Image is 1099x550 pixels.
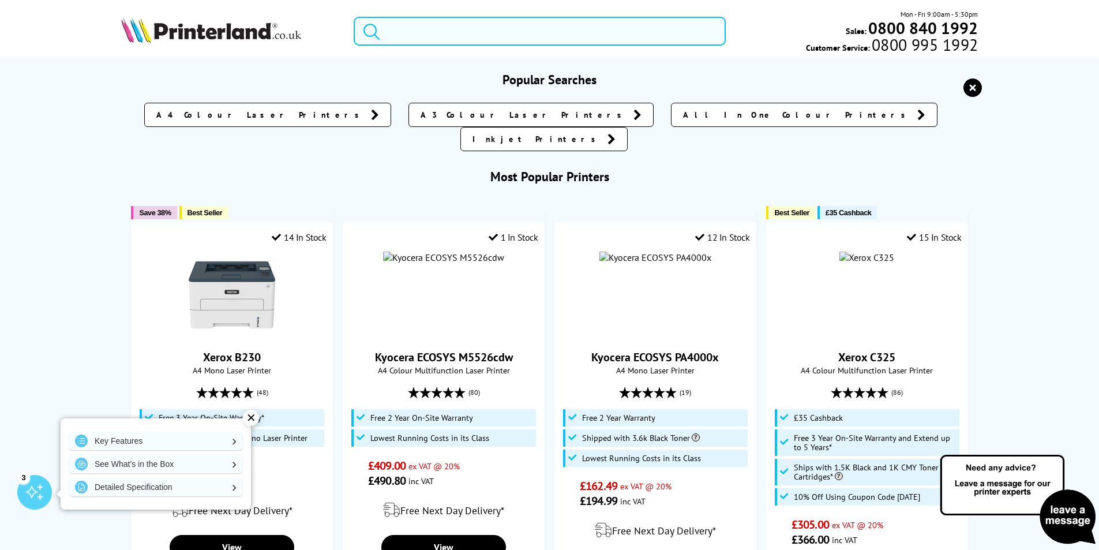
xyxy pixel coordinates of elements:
button: Best Seller [179,206,228,219]
span: Free 2 Year On-Site Warranty [370,413,473,422]
a: Xerox B230 [203,350,261,365]
div: 1 In Stock [489,231,538,243]
span: (19) [680,381,691,403]
span: £366.00 [792,532,829,547]
span: £305.00 [792,517,829,532]
div: 12 In Stock [695,231,749,243]
span: ex VAT @ 20% [620,481,672,492]
span: 10% Off Using Coupon Code [DATE] [794,492,920,502]
a: Inkjet Printers [460,127,628,151]
span: Save 38% [139,208,171,217]
span: Ships with 1.5K Black and 1K CMY Toner Cartridges* [794,463,957,481]
span: Sales: [846,25,867,36]
span: 0800 995 1992 [870,39,978,50]
span: £490.80 [368,473,406,488]
span: Free 2 Year Warranty [582,413,655,422]
a: Kyocera ECOSYS M5526cdw [375,350,513,365]
a: Xerox C325 [838,350,895,365]
span: A4 Colour Laser Printers [156,109,365,121]
a: A4 Colour Laser Printers [144,103,391,127]
span: inc VAT [832,534,857,545]
a: Kyocera ECOSYS PA4000x [591,350,719,365]
img: Kyocera ECOSYS PA4000x [599,252,711,263]
div: 15 In Stock [907,231,961,243]
a: All In One Colour Printers [671,103,937,127]
span: Customer Service: [806,39,978,53]
div: modal_delivery [561,514,749,547]
a: Detailed Specification [69,478,242,496]
img: Xerox C325 [839,252,894,263]
img: Kyocera ECOSYS M5526cdw [383,252,504,263]
div: modal_delivery [349,494,538,526]
img: Open Live Chat window [937,453,1099,548]
span: (48) [257,381,268,403]
span: inc VAT [620,496,646,507]
span: A4 Colour Multifunction Laser Printer [349,365,538,376]
span: Best Seller [187,208,223,217]
span: (86) [891,381,903,403]
span: Free 3 Year On-Site Warranty and Extend up to 5 Years* [794,433,957,452]
span: Lowest Running Costs in its Class [370,433,489,443]
div: ✕ [243,410,259,426]
a: 0800 840 1992 [867,23,978,33]
a: See What's in the Box [69,455,242,473]
span: £194.99 [580,493,617,508]
button: Best Seller [766,206,815,219]
b: 0800 840 1992 [868,17,978,39]
span: £162.49 [580,478,617,493]
img: Xerox B230 [189,252,275,338]
span: ex VAT @ 20% [832,519,883,530]
span: £35 Cashback [826,208,871,217]
span: inc VAT [408,476,434,487]
a: Xerox B230 [189,329,275,341]
input: Search product or brand [354,17,726,46]
span: Shipped with 3.6k Black Toner [582,433,700,443]
span: All In One Colour Printers [683,109,912,121]
span: A4 Mono Laser Printer [137,365,326,376]
span: £409.00 [368,458,406,473]
span: £35 Cashback [794,413,843,422]
span: A4 Colour Multifunction Laser Printer [772,365,961,376]
span: Lowest Running Costs in its Class [582,454,701,463]
span: Mon - Fri 9:00am - 5:30pm [901,9,978,20]
div: 14 In Stock [272,231,326,243]
img: Printerland Logo [121,17,301,43]
span: A4 Mono Laser Printer [561,365,749,376]
h3: Most Popular Printers [121,169,978,185]
h3: Popular Searches [121,72,978,88]
a: A3 Colour Laser Printers [408,103,654,127]
div: 3 [17,471,30,484]
a: Printerland Logo [121,17,340,45]
span: (80) [468,381,480,403]
button: £35 Cashback [817,206,877,219]
a: Key Features [69,432,242,450]
span: Best Seller [774,208,809,217]
div: modal_delivery [137,494,326,526]
span: Inkjet Printers [472,133,602,145]
span: A3 Colour Laser Printers [421,109,628,121]
span: ex VAT @ 20% [408,461,460,472]
button: Save 38% [131,206,177,219]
